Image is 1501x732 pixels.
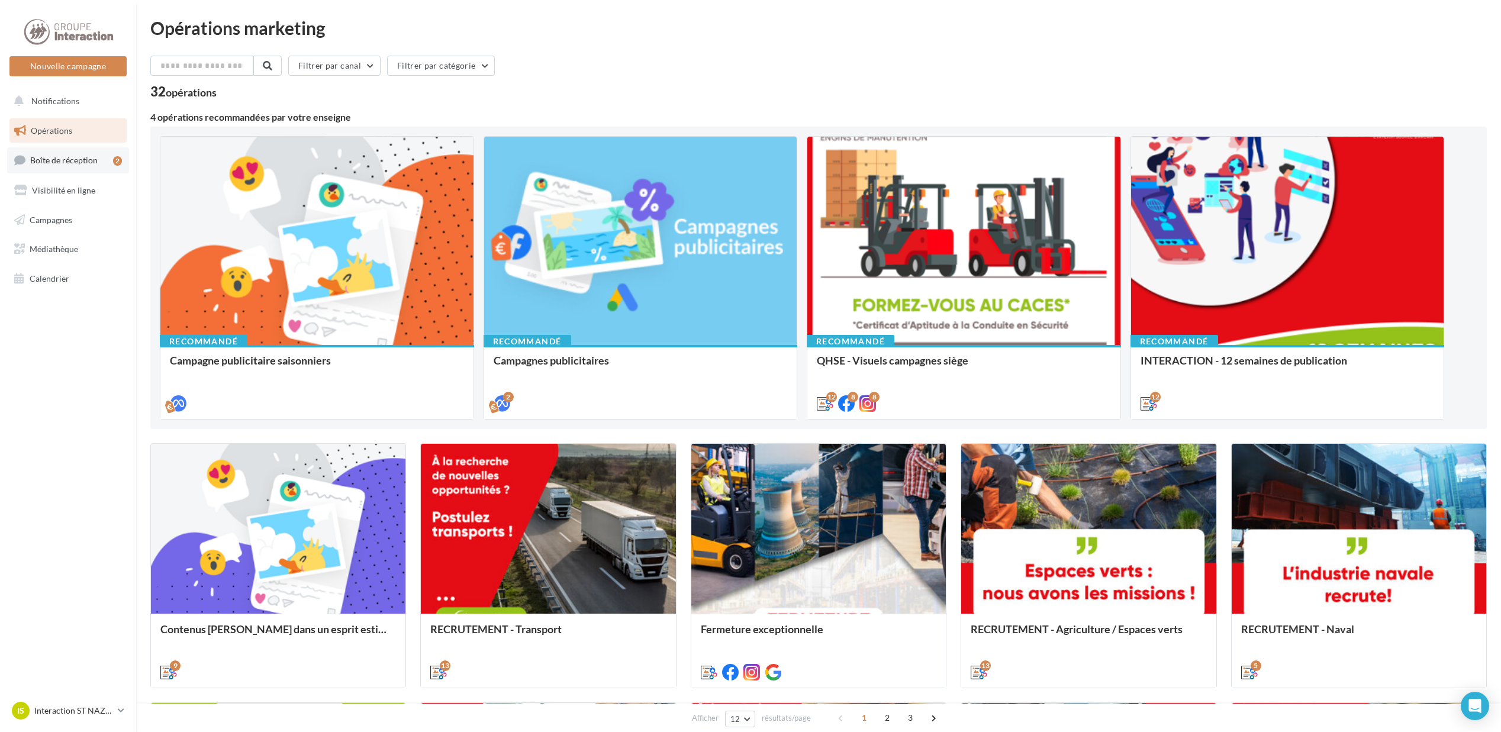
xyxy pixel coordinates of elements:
span: 1 [855,708,874,727]
a: Calendrier [7,266,129,291]
span: Médiathèque [30,244,78,254]
div: 2 [503,392,514,402]
span: Afficher [692,712,719,724]
div: Recommandé [484,335,571,348]
div: Opérations marketing [150,19,1487,37]
div: 13 [440,660,450,671]
div: RECRUTEMENT - Transport [430,623,666,647]
span: Notifications [31,96,79,106]
div: 9 [170,660,181,671]
div: QHSE - Visuels campagnes siège [817,354,1111,378]
div: opérations [166,87,217,98]
button: Nouvelle campagne [9,56,127,76]
span: Calendrier [30,273,69,283]
div: Fermeture exceptionnelle [701,623,936,647]
div: 12 [1150,392,1161,402]
span: IS [17,705,24,717]
a: Campagnes [7,208,129,233]
div: RECRUTEMENT - Agriculture / Espaces verts [971,623,1206,647]
div: 2 [113,156,122,166]
span: 3 [901,708,920,727]
div: 4 opérations recommandées par votre enseigne [150,112,1487,122]
div: RECRUTEMENT - Naval [1241,623,1477,647]
button: Filtrer par canal [288,56,381,76]
span: Boîte de réception [30,155,98,165]
div: Campagnes publicitaires [494,354,788,378]
span: 2 [878,708,897,727]
p: Interaction ST NAZAIRE [34,705,113,717]
span: Opérations [31,125,72,136]
div: 12 [826,392,837,402]
div: INTERACTION - 12 semaines de publication [1141,354,1435,378]
div: Recommandé [1130,335,1218,348]
div: Recommandé [807,335,894,348]
div: 8 [869,392,880,402]
span: résultats/page [762,712,811,724]
a: Médiathèque [7,237,129,262]
button: Notifications [7,89,124,114]
div: Recommandé [160,335,247,348]
div: 5 [1251,660,1261,671]
a: Boîte de réception2 [7,147,129,173]
div: 32 [150,85,217,98]
span: Visibilité en ligne [32,185,95,195]
button: 12 [725,711,755,727]
button: Filtrer par catégorie [387,56,495,76]
a: IS Interaction ST NAZAIRE [9,699,127,722]
div: Open Intercom Messenger [1461,692,1489,720]
div: 8 [848,392,858,402]
div: 13 [980,660,991,671]
div: Contenus [PERSON_NAME] dans un esprit estival [160,623,396,647]
a: Opérations [7,118,129,143]
div: Campagne publicitaire saisonniers [170,354,464,378]
span: 12 [730,714,740,724]
span: Campagnes [30,214,72,224]
a: Visibilité en ligne [7,178,129,203]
